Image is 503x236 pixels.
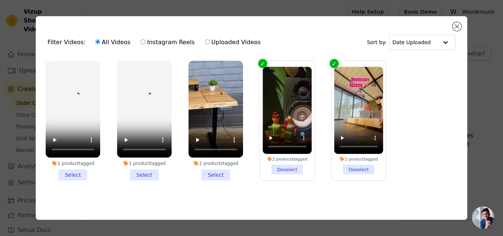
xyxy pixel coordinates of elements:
div: 2 products tagged [263,156,312,162]
label: Instagram Reels [140,38,195,47]
label: Uploaded Videos [205,38,261,47]
div: Sort by: [367,35,455,50]
button: Close modal [453,22,461,31]
div: 1 product tagged [46,161,100,166]
div: 1 product tagged [117,161,172,166]
div: Filter Videos: [48,34,265,51]
div: 2 products tagged [189,161,243,166]
label: All Videos [95,38,131,47]
div: 1 product tagged [334,156,383,162]
a: Open chat [472,207,494,229]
